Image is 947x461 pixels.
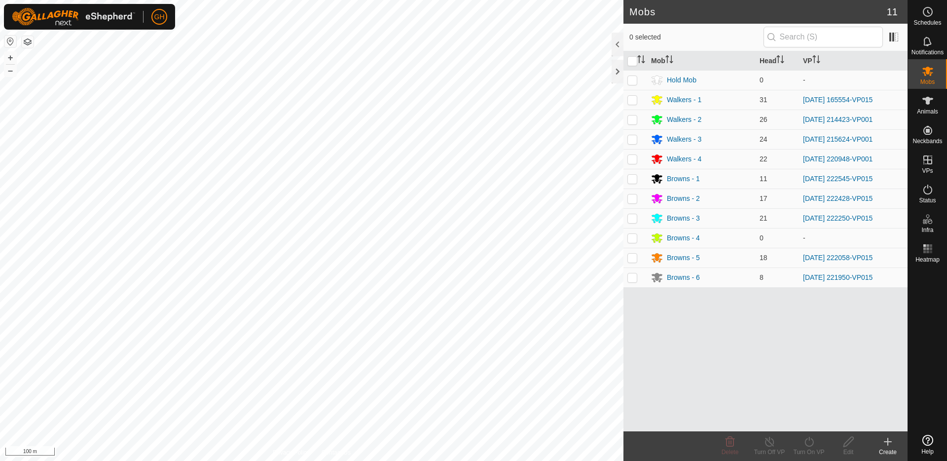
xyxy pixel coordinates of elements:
span: 0 selected [629,32,764,42]
a: Contact Us [322,448,351,457]
th: VP [799,51,908,71]
div: Walkers - 4 [667,154,701,164]
span: Help [921,449,934,455]
span: 22 [760,155,767,163]
span: 11 [887,4,898,19]
span: 26 [760,115,767,123]
a: [DATE] 221950-VP015 [803,273,873,281]
button: + [4,52,16,64]
span: GH [154,12,165,22]
div: Edit [829,448,868,457]
div: Browns - 1 [667,174,700,184]
a: [DATE] 222250-VP015 [803,214,873,222]
h2: Mobs [629,6,887,18]
div: Browns - 4 [667,233,700,243]
a: [DATE] 220948-VP001 [803,155,873,163]
div: Hold Mob [667,75,696,85]
p-sorticon: Activate to sort [776,57,784,65]
a: [DATE] 214423-VP001 [803,115,873,123]
div: Browns - 2 [667,193,700,204]
img: Gallagher Logo [12,8,135,26]
span: Neckbands [912,138,942,144]
span: 17 [760,194,767,202]
div: Browns - 6 [667,272,700,283]
span: Status [919,197,936,203]
span: 24 [760,135,767,143]
button: Reset Map [4,36,16,47]
div: Turn On VP [789,448,829,457]
span: 31 [760,96,767,104]
span: 18 [760,254,767,262]
a: [DATE] 215624-VP001 [803,135,873,143]
p-sorticon: Activate to sort [665,57,673,65]
span: 21 [760,214,767,222]
button: – [4,65,16,77]
p-sorticon: Activate to sort [812,57,820,65]
div: Turn Off VP [750,448,789,457]
span: Heatmap [915,257,940,263]
td: - [799,228,908,248]
span: Schedules [913,20,941,26]
span: 0 [760,234,764,242]
span: 0 [760,76,764,84]
td: - [799,70,908,90]
span: Infra [921,227,933,233]
a: Privacy Policy [273,448,310,457]
span: Notifications [911,49,944,55]
span: Animals [917,109,938,115]
div: Walkers - 1 [667,95,701,105]
span: Delete [722,449,739,456]
span: Mobs [920,79,935,85]
a: Help [908,431,947,459]
a: [DATE] 165554-VP015 [803,96,873,104]
input: Search (S) [764,27,883,47]
a: [DATE] 222428-VP015 [803,194,873,202]
div: Create [868,448,908,457]
a: [DATE] 222058-VP015 [803,254,873,262]
span: 8 [760,273,764,281]
th: Mob [647,51,756,71]
span: VPs [922,168,933,174]
div: Walkers - 3 [667,134,701,145]
div: Browns - 3 [667,213,700,224]
a: [DATE] 222545-VP015 [803,175,873,183]
span: 11 [760,175,767,183]
div: Walkers - 2 [667,115,701,125]
th: Head [756,51,799,71]
p-sorticon: Activate to sort [637,57,645,65]
button: Map Layers [22,36,34,48]
div: Browns - 5 [667,253,700,263]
